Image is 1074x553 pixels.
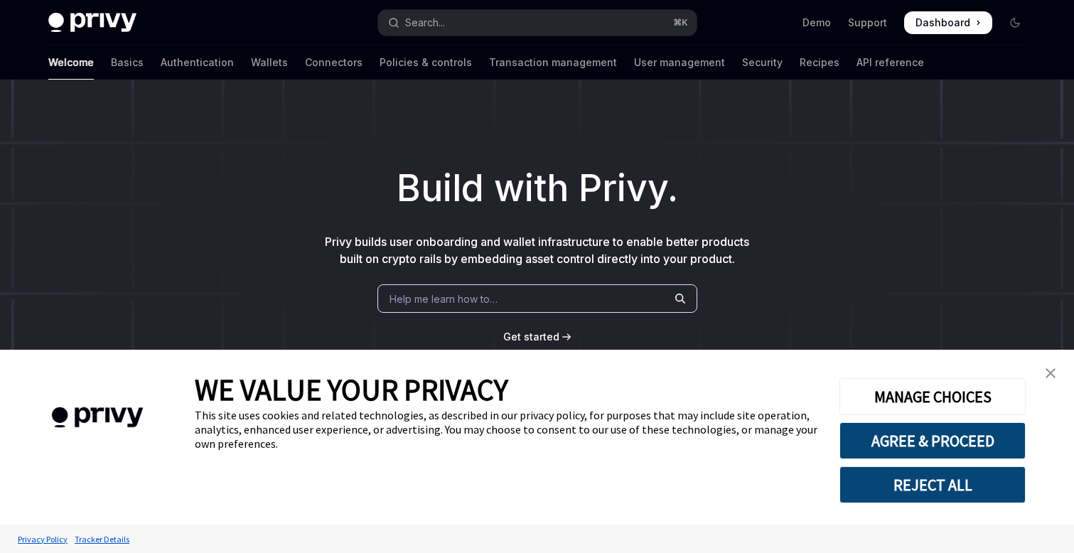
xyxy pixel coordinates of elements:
[378,10,697,36] button: Open search
[195,371,508,408] span: WE VALUE YOUR PRIVACY
[634,45,725,80] a: User management
[904,11,992,34] a: Dashboard
[380,45,472,80] a: Policies & controls
[325,235,749,266] span: Privy builds user onboarding and wallet infrastructure to enable better products built on crypto ...
[489,45,617,80] a: Transaction management
[1036,359,1065,387] a: close banner
[195,408,818,451] div: This site uses cookies and related technologies, as described in our privacy policy, for purposes...
[800,45,839,80] a: Recipes
[21,387,173,449] img: company logo
[802,16,831,30] a: Demo
[742,45,783,80] a: Security
[390,291,498,306] span: Help me learn how to…
[673,17,688,28] span: ⌘ K
[839,466,1026,503] button: REJECT ALL
[71,527,133,552] a: Tracker Details
[251,45,288,80] a: Wallets
[161,45,234,80] a: Authentication
[405,14,445,31] div: Search...
[503,330,559,344] a: Get started
[1046,368,1056,378] img: close banner
[503,331,559,343] span: Get started
[23,161,1051,216] h1: Build with Privy.
[48,13,136,33] img: dark logo
[856,45,924,80] a: API reference
[111,45,144,80] a: Basics
[848,16,887,30] a: Support
[915,16,970,30] span: Dashboard
[48,45,94,80] a: Welcome
[1004,11,1026,34] button: Toggle dark mode
[14,527,71,552] a: Privacy Policy
[305,45,363,80] a: Connectors
[839,378,1026,415] button: MANAGE CHOICES
[839,422,1026,459] button: AGREE & PROCEED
